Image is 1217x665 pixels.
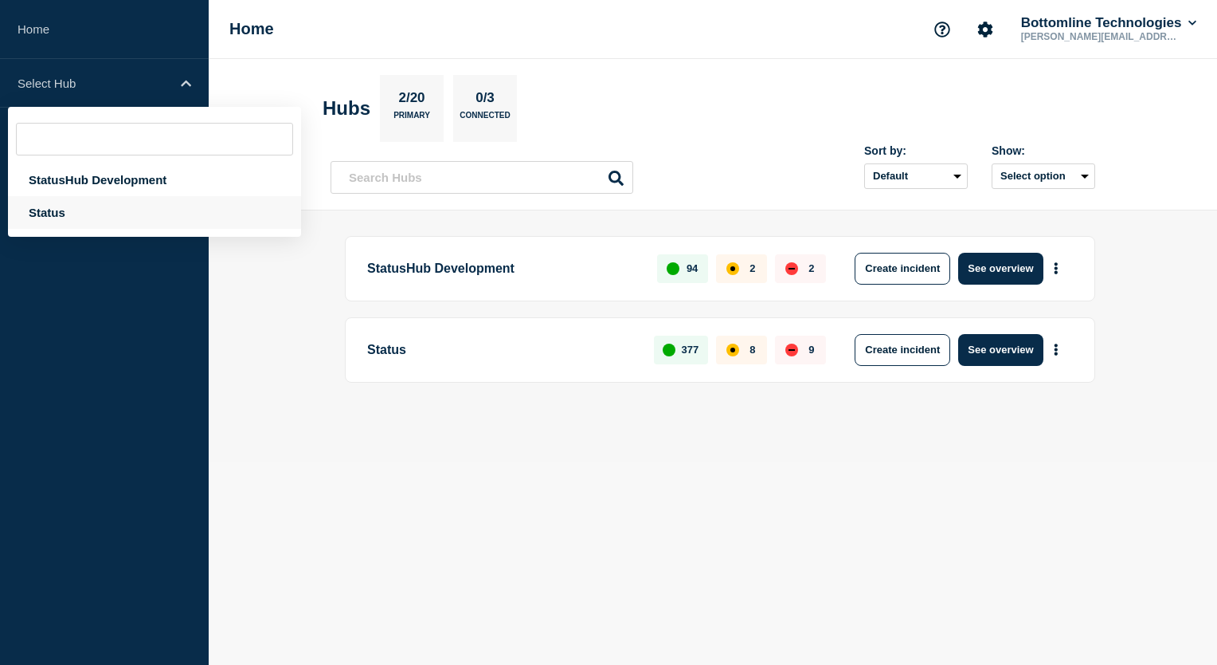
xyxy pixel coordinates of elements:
[855,334,950,366] button: Create incident
[1046,335,1066,364] button: More actions
[229,20,274,38] h1: Home
[864,144,968,157] div: Sort by:
[726,344,739,356] div: affected
[958,253,1043,285] button: See overview
[323,97,370,120] h2: Hubs
[367,253,639,285] p: StatusHub Development
[331,161,633,194] input: Search Hubs
[367,334,636,366] p: Status
[687,262,698,274] p: 94
[8,163,301,196] div: StatusHub Development
[925,13,959,46] button: Support
[8,196,301,229] div: Status
[1046,254,1066,283] button: More actions
[470,90,501,111] p: 0/3
[992,144,1095,157] div: Show:
[1018,15,1199,31] button: Bottomline Technologies
[393,90,431,111] p: 2/20
[460,111,510,128] p: Connected
[393,111,430,128] p: Primary
[785,262,798,275] div: down
[749,262,755,274] p: 2
[1018,31,1184,42] p: [PERSON_NAME][EMAIL_ADDRESS][PERSON_NAME][DOMAIN_NAME]
[785,344,798,356] div: down
[855,253,950,285] button: Create incident
[958,334,1043,366] button: See overview
[667,262,679,275] div: up
[726,262,739,275] div: affected
[749,344,755,356] p: 8
[992,163,1095,189] button: Select option
[808,344,814,356] p: 9
[969,13,1002,46] button: Account settings
[808,262,814,274] p: 2
[18,77,170,90] p: Select Hub
[864,163,968,189] select: Sort by
[663,344,675,356] div: up
[682,344,699,356] p: 377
